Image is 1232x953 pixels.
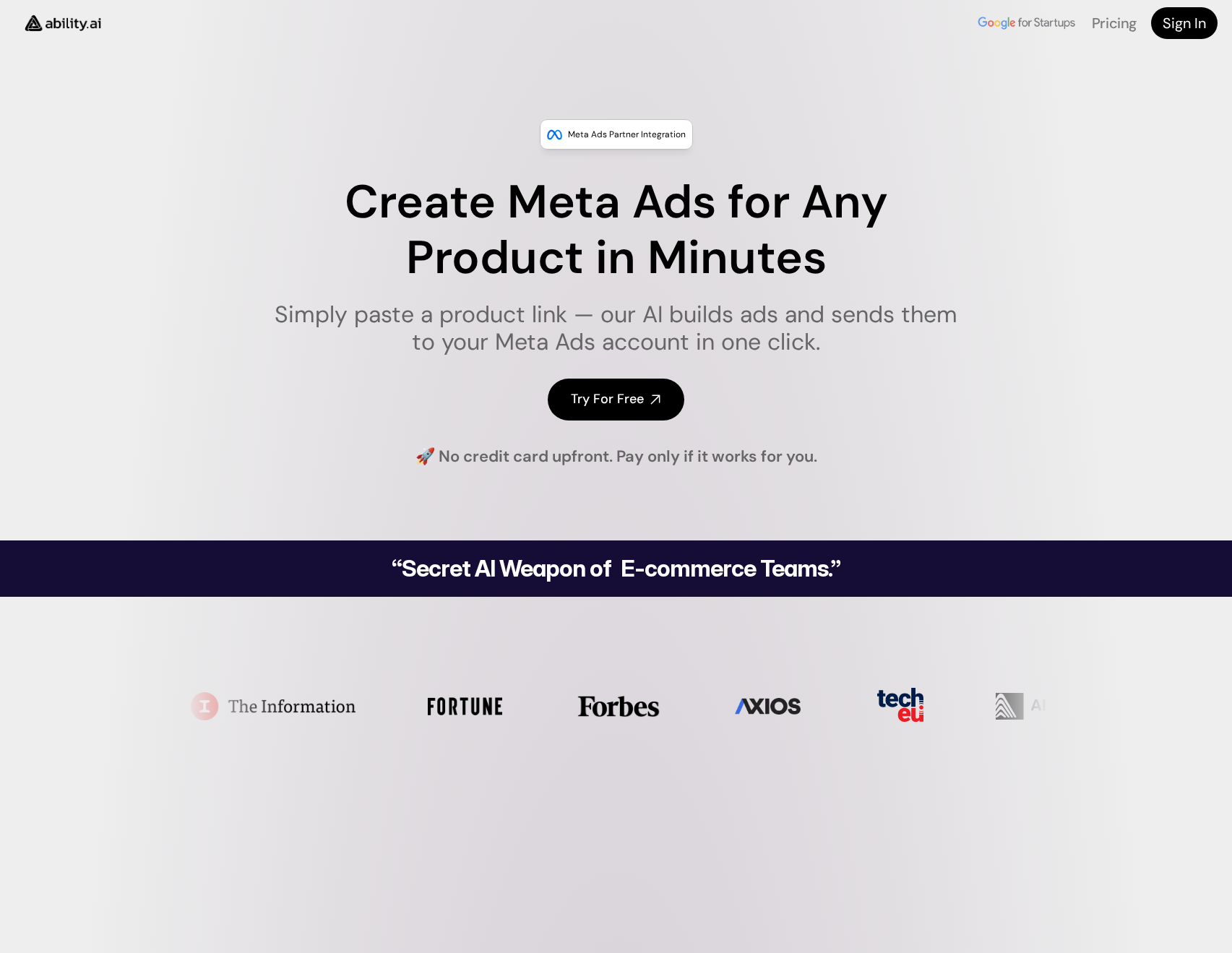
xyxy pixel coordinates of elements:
[1163,13,1206,33] h4: Sign In
[1151,7,1218,39] a: Sign In
[265,175,967,286] h1: Create Meta Ads for Any Product in Minutes
[568,127,686,142] p: Meta Ads Partner Integration
[265,301,967,356] h1: Simply paste a product link — our AI builds ads and sends them to your Meta Ads account in one cl...
[548,379,684,420] a: Try For Free
[1092,14,1137,33] a: Pricing
[415,446,817,468] h4: 🚀 No credit card upfront. Pay only if it works for you.
[571,390,644,408] h4: Try For Free
[355,557,878,580] h2: “Secret AI Weapon of E-commerce Teams.”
